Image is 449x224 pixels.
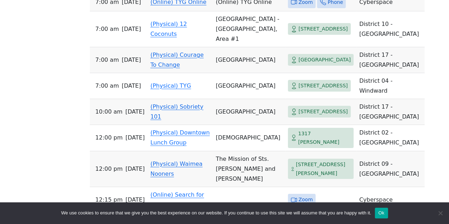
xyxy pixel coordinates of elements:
[213,151,285,187] td: The Mission of Sts. [PERSON_NAME] and [PERSON_NAME]
[356,99,425,125] td: District 17 - [GEOGRAPHIC_DATA]
[95,164,123,174] span: 12:00 PM
[213,47,285,73] td: [GEOGRAPHIC_DATA]
[213,11,285,47] td: [GEOGRAPHIC_DATA] - [GEOGRAPHIC_DATA], Area #1
[299,24,348,33] span: [STREET_ADDRESS]
[95,107,123,117] span: 10:00 AM
[356,11,425,47] td: District 10 - [GEOGRAPHIC_DATA]
[125,164,144,174] span: [DATE]
[125,195,144,205] span: [DATE]
[356,151,425,187] td: District 09 - [GEOGRAPHIC_DATA]
[213,99,285,125] td: [GEOGRAPHIC_DATA]
[299,55,351,64] span: [GEOGRAPHIC_DATA]
[213,125,285,151] td: [DEMOGRAPHIC_DATA]
[298,129,351,147] span: 1317 [PERSON_NAME]
[150,82,191,89] a: (Physical) TYG
[150,103,203,120] a: (Physical) Sobriety 101
[150,129,210,146] a: (Physical) Downtown Lunch Group
[95,133,123,143] span: 12:00 PM
[356,125,425,151] td: District 02 - [GEOGRAPHIC_DATA]
[95,195,123,205] span: 12:15 PM
[61,209,371,217] span: We use cookies to ensure that we give you the best experience on our website. If you continue to ...
[95,24,119,34] span: 7:00 AM
[150,160,203,177] a: (Physical) Waimea Nooners
[437,209,444,217] span: No
[356,47,425,73] td: District 17 - [GEOGRAPHIC_DATA]
[296,160,351,177] span: [STREET_ADDRESS][PERSON_NAME]
[150,21,187,37] a: (Physical) 12 Coconuts
[125,133,144,143] span: [DATE]
[122,55,141,65] span: [DATE]
[299,195,313,204] span: Zoom
[375,208,388,218] button: Ok
[122,81,141,91] span: [DATE]
[125,107,144,117] span: [DATE]
[356,187,425,213] td: Cyberspace
[150,191,204,208] a: (Online) Search for Serenity
[122,24,141,34] span: [DATE]
[213,73,285,99] td: [GEOGRAPHIC_DATA]
[356,73,425,99] td: District 04 - Windward
[95,81,119,91] span: 7:00 AM
[95,55,119,65] span: 7:00 AM
[299,107,348,116] span: [STREET_ADDRESS]
[299,81,348,90] span: [STREET_ADDRESS]
[150,51,204,68] a: (Physical) Courage To Change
